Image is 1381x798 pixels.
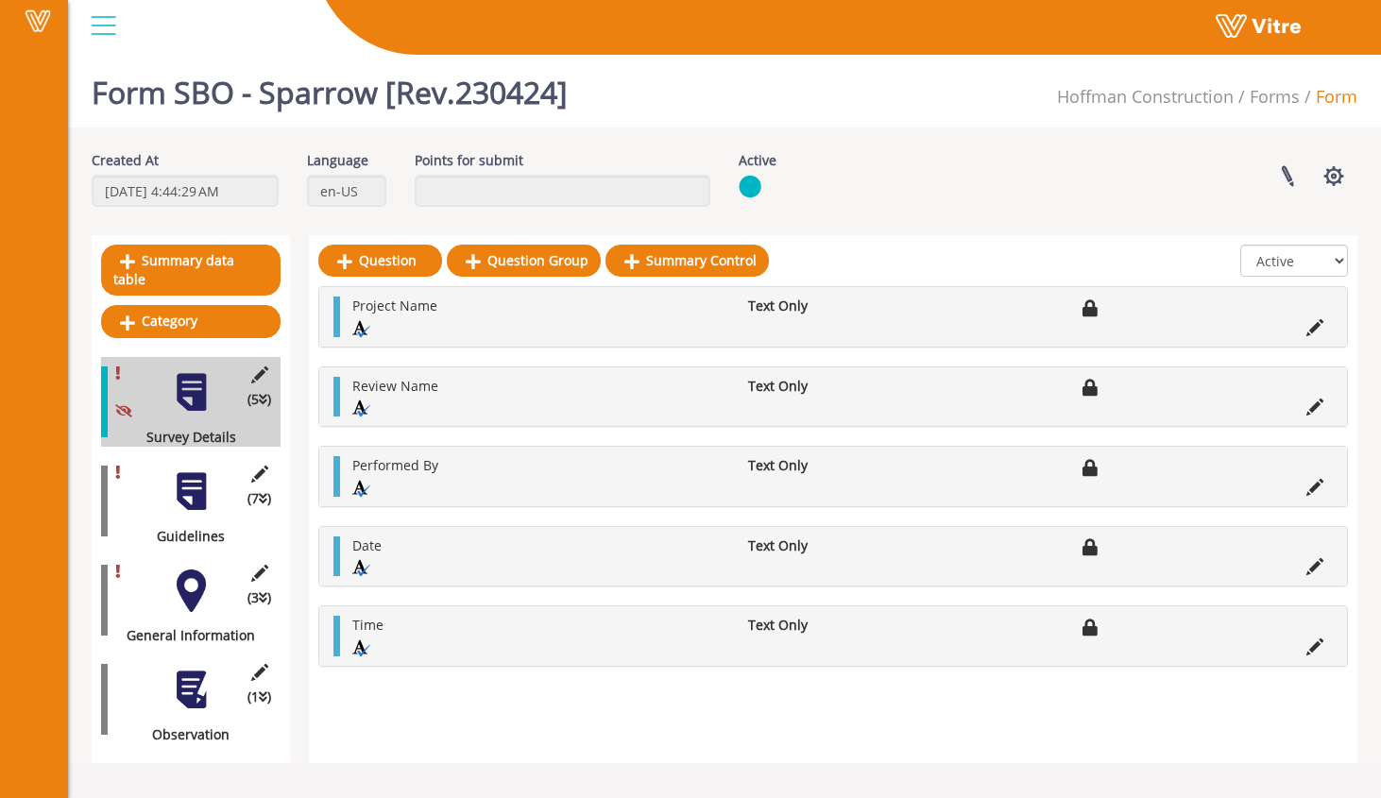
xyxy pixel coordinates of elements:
[101,305,281,337] a: Category
[92,47,568,127] h1: Form SBO - Sparrow [Rev.230424]
[101,245,281,296] a: Summary data table
[739,377,887,396] li: Text Only
[605,245,769,277] a: Summary Control
[739,175,761,198] img: yes
[415,151,523,170] label: Points for submit
[739,536,887,555] li: Text Only
[352,536,382,554] span: Date
[101,626,266,645] div: General Information
[1250,85,1300,108] a: Forms
[352,616,384,634] span: Time
[247,489,271,508] span: (7 )
[318,245,442,277] a: Question
[739,297,887,315] li: Text Only
[247,688,271,706] span: (1 )
[247,390,271,409] span: (5 )
[1057,85,1234,108] span: 211
[352,297,437,314] span: Project Name
[352,456,438,474] span: Performed By
[352,377,438,395] span: Review Name
[101,527,266,546] div: Guidelines
[739,456,887,475] li: Text Only
[1300,85,1357,110] li: Form
[447,245,601,277] a: Question Group
[307,151,368,170] label: Language
[101,428,266,447] div: Survey Details
[739,151,776,170] label: Active
[101,725,266,744] div: Observation
[92,151,159,170] label: Created At
[247,588,271,607] span: (3 )
[739,616,887,635] li: Text Only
